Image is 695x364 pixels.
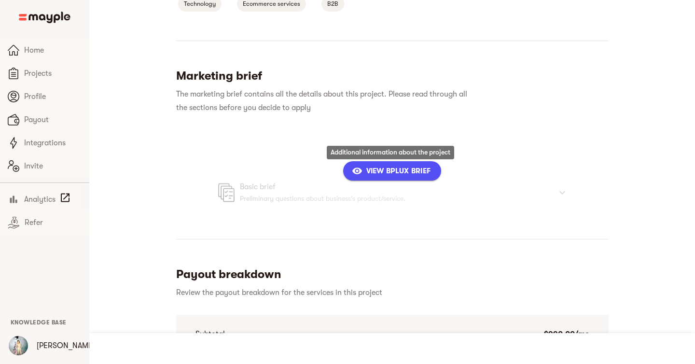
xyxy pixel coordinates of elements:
[354,165,431,177] span: View Bplux Brief
[9,336,28,355] img: KkKXydnSJafhsvCDD0dC
[343,161,442,181] button: View Bplux Brief
[37,340,95,351] p: [PERSON_NAME]
[463,328,589,340] p: $990.00/mo
[11,319,67,326] span: Knowledge Base
[3,330,34,361] button: User Menu
[176,286,470,299] h6: Review the payout breakdown for the services in this project
[24,91,82,102] span: Profile
[24,194,56,205] span: Analytics
[24,160,82,172] span: Invite
[24,114,82,126] span: Payout
[647,318,695,364] iframe: Chat Widget
[24,44,82,56] span: Home
[176,87,470,114] h6: The marketing brief contains all the details about this project. Please read through all the sect...
[195,328,448,340] p: Subtotal
[11,318,67,326] a: Knowledge Base
[24,137,82,149] span: Integrations
[24,68,82,79] span: Projects
[176,266,609,282] h5: Payout breakdown
[25,217,82,228] span: Refer
[176,68,609,84] h5: Marketing brief
[19,12,70,23] img: Main logo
